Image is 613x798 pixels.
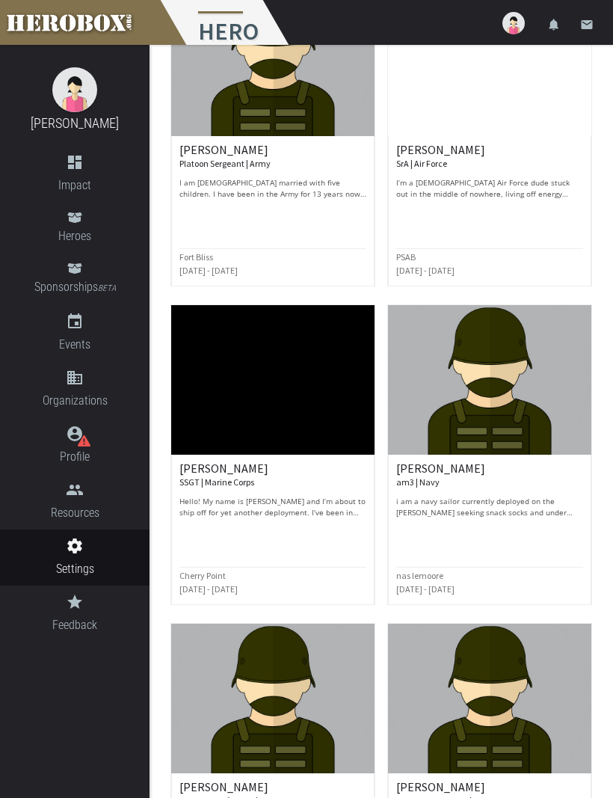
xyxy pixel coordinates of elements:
[396,583,455,595] small: [DATE] - [DATE]
[31,115,119,131] a: [PERSON_NAME]
[396,144,583,170] h6: [PERSON_NAME]
[396,158,447,169] small: SrA | Air Force
[396,177,583,200] p: I’m a [DEMOGRAPHIC_DATA] Air Force dude stuck out in the middle of nowhere, living off energy dri...
[396,251,416,263] small: PSAB
[179,583,238,595] small: [DATE] - [DATE]
[396,496,583,518] p: i am a navy sailor currently deployed on the [PERSON_NAME] seeking snack socks and under shirts.i...
[179,476,254,488] small: SSGT | Marine Corps
[396,476,440,488] small: am3 | Navy
[179,462,366,488] h6: [PERSON_NAME]
[52,67,97,112] img: female.jpg
[170,304,375,605] a: [PERSON_NAME] SSGT | Marine Corps Hello! My name is [PERSON_NAME] and I’m about to ship off for y...
[179,265,238,276] small: [DATE] - [DATE]
[179,570,226,581] small: Cherry Point
[387,304,592,605] a: [PERSON_NAME] am3 | Navy i am a navy sailor currently deployed on the [PERSON_NAME] seeking snack...
[179,158,271,169] small: Platoon Sergeant | Army
[396,462,583,488] h6: [PERSON_NAME]
[547,18,561,31] i: notifications
[179,496,366,518] p: Hello! My name is [PERSON_NAME] and I’m about to ship off for yet another deployment. I’ve been i...
[98,283,116,293] small: BETA
[66,537,84,555] i: settings
[580,18,594,31] i: email
[396,265,455,276] small: [DATE] - [DATE]
[179,251,213,263] small: Fort Bliss
[396,570,443,581] small: nas lemoore
[179,144,366,170] h6: [PERSON_NAME]
[502,12,525,34] img: user-image
[179,177,366,200] p: I am [DEMOGRAPHIC_DATA] married with five children. I have been in the Army for 13 years now and ...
